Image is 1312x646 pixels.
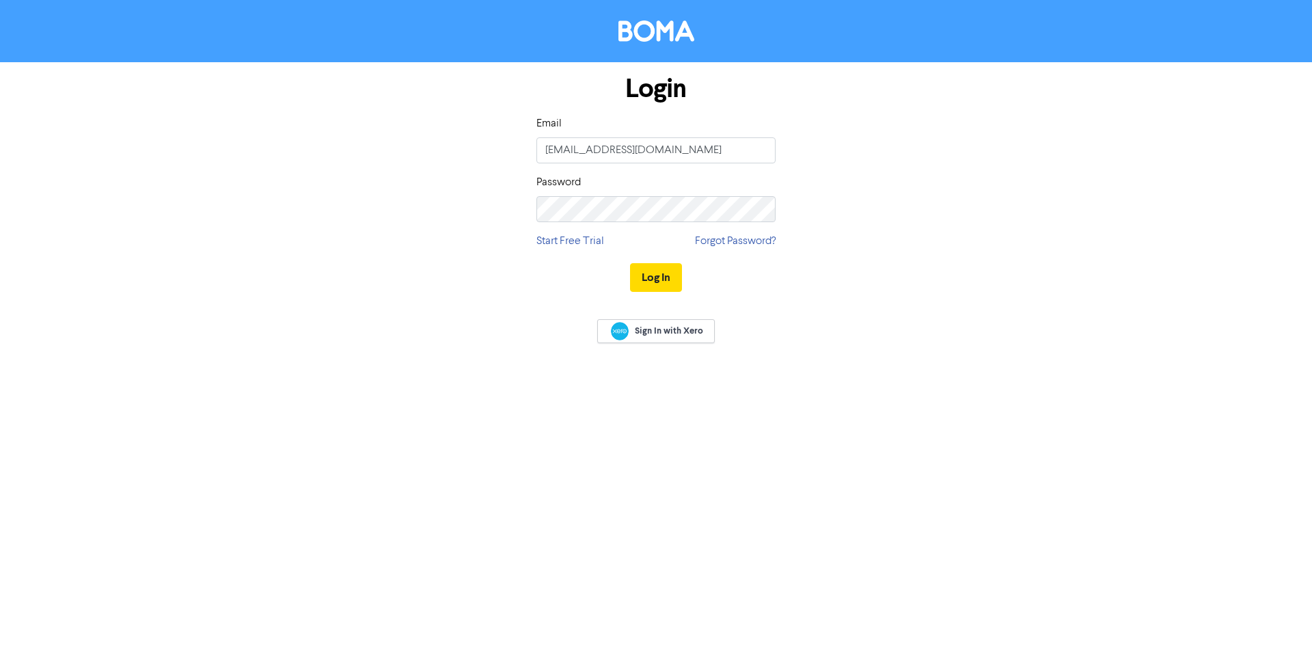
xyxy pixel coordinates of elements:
[630,263,682,292] button: Log In
[695,233,776,250] a: Forgot Password?
[597,319,715,343] a: Sign In with Xero
[536,174,581,191] label: Password
[635,325,703,337] span: Sign In with Xero
[611,322,629,340] img: Xero logo
[536,233,604,250] a: Start Free Trial
[618,21,694,42] img: BOMA Logo
[536,73,776,105] h1: Login
[536,116,562,132] label: Email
